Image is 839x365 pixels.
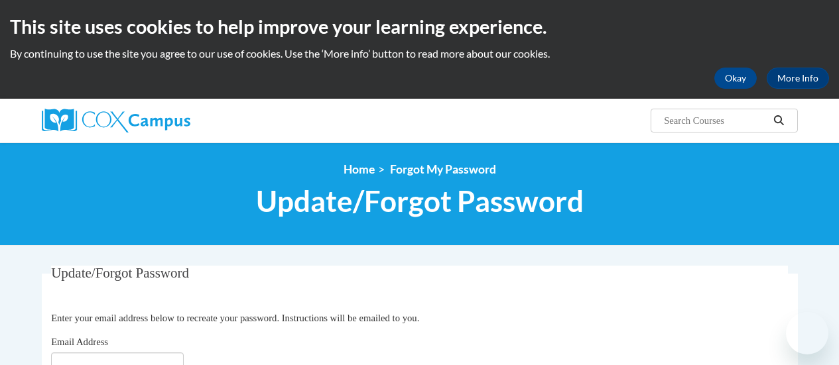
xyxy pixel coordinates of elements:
[10,13,829,40] h2: This site uses cookies to help improve your learning experience.
[344,162,375,176] a: Home
[769,113,789,129] button: Search
[51,313,419,323] span: Enter your email address below to recreate your password. Instructions will be emailed to you.
[10,46,829,61] p: By continuing to use the site you agree to our use of cookies. Use the ‘More info’ button to read...
[767,68,829,89] a: More Info
[390,162,496,176] span: Forgot My Password
[51,337,108,347] span: Email Address
[714,68,757,89] button: Okay
[42,109,281,132] a: Cox Campus
[786,312,828,354] iframe: Button to launch messaging window
[663,113,769,129] input: Search Courses
[256,183,584,219] span: Update/Forgot Password
[51,265,189,281] span: Update/Forgot Password
[42,109,190,132] img: Cox Campus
